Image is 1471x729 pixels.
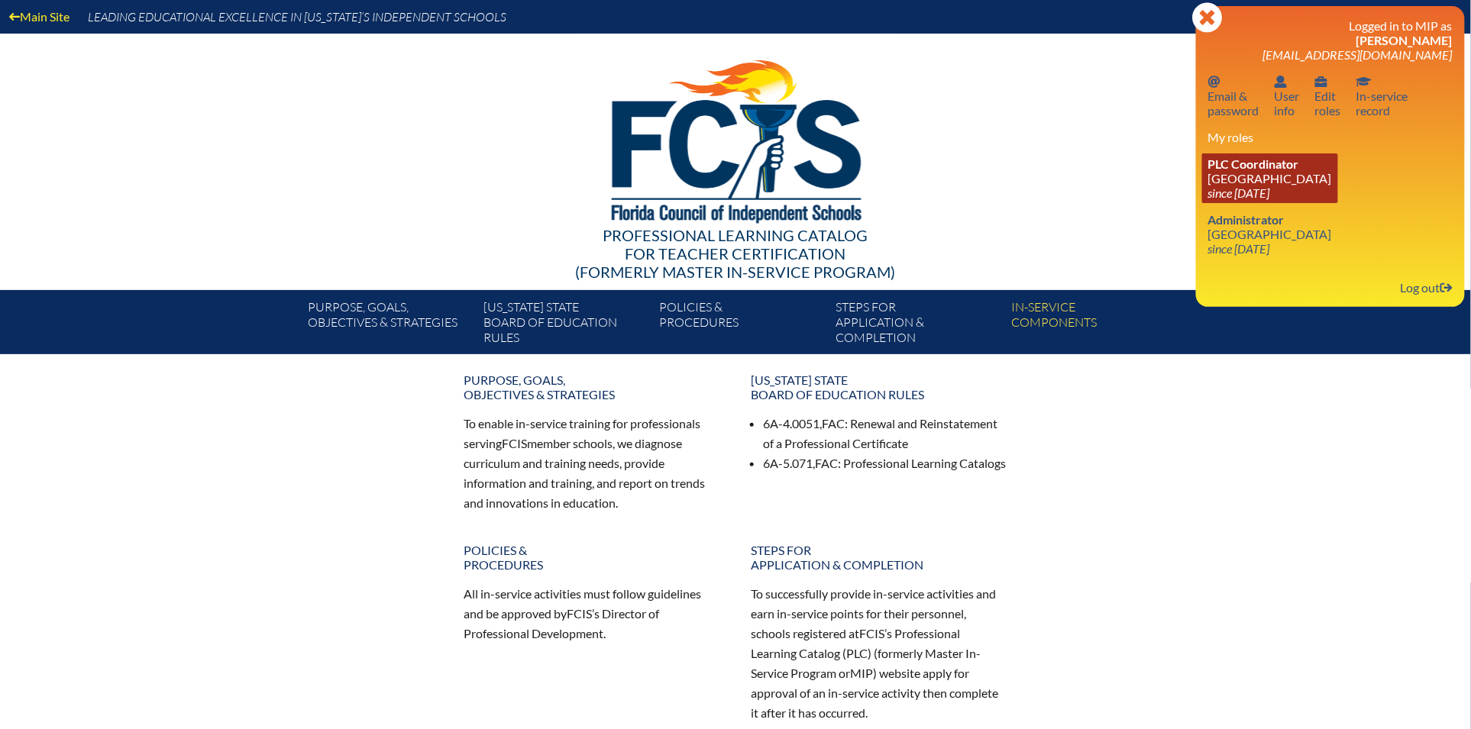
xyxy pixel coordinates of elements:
[859,626,884,640] span: FCIS
[454,366,729,408] a: Purpose, goals,objectives & strategies
[1006,296,1182,354] a: In-servicecomponents
[502,436,527,450] span: FCIS
[654,296,829,354] a: Policies &Procedures
[822,416,845,431] span: FAC
[1208,18,1453,62] h3: Logged in to MIP as
[1263,47,1453,62] span: [EMAIL_ADDRESS][DOMAIN_NAME]
[3,6,76,27] a: Main Site
[1208,185,1270,200] i: since [DATE]
[1208,76,1220,88] svg: Email password
[1309,71,1347,121] a: User infoEditroles
[815,456,838,470] span: FAC
[477,296,653,354] a: [US_STATE] StateBoard of Education rules
[464,414,720,512] p: To enable in-service training for professionals serving member schools, we diagnose curriculum an...
[567,606,592,621] span: FCIS
[1202,71,1266,121] a: Email passwordEmail &password
[1208,156,1299,171] span: PLC Coordinator
[1356,76,1372,88] svg: In-service record
[296,226,1175,281] div: Professional Learning Catalog (formerly Master In-service Program)
[302,296,477,354] a: Purpose, goals,objectives & strategies
[1440,282,1453,294] svg: Log out
[454,537,729,578] a: Policies &Procedures
[1395,277,1459,298] a: Log outLog out
[626,244,846,263] span: for Teacher Certification
[850,666,873,680] span: MIP
[578,34,894,242] img: FCISlogo221.eps
[1202,153,1338,203] a: PLC Coordinator [GEOGRAPHIC_DATA] since [DATE]
[763,414,1007,453] li: 6A-4.0051, : Renewal and Reinstatement of a Professional Certificate
[1350,71,1414,121] a: In-service recordIn-servicerecord
[1202,209,1338,259] a: Administrator [GEOGRAPHIC_DATA] since [DATE]
[751,584,1007,722] p: To successfully provide in-service activities and earn in-service points for their personnel, sch...
[1356,33,1453,47] span: [PERSON_NAME]
[1208,241,1270,256] i: since [DATE]
[763,453,1007,473] li: 6A-5.071, : Professional Learning Catalogs
[1269,71,1306,121] a: User infoUserinfo
[1275,76,1287,88] svg: User info
[742,537,1017,578] a: Steps forapplication & completion
[742,366,1017,408] a: [US_STATE] StateBoard of Education rules
[1208,212,1285,227] span: Administrator
[1192,2,1223,33] svg: Close
[464,584,720,644] p: All in-service activities must follow guidelines and be approved by ’s Director of Professional D...
[1208,130,1453,144] h3: My roles
[846,646,868,660] span: PLC
[1315,76,1327,88] svg: User info
[829,296,1005,354] a: Steps forapplication & completion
